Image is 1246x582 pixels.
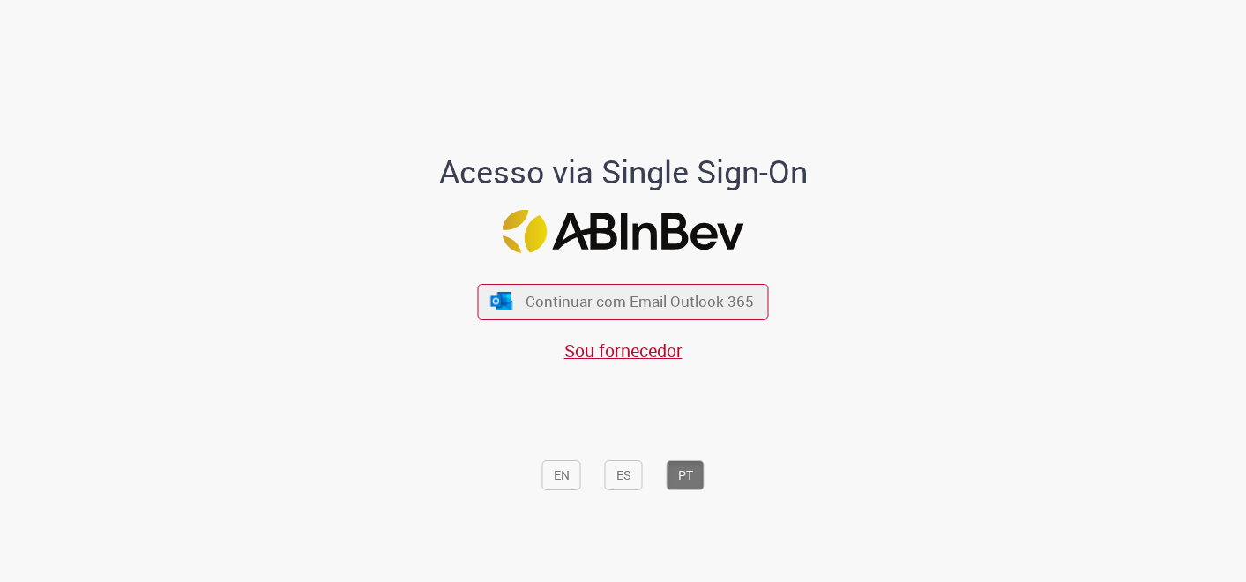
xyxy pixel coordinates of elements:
button: ícone Azure/Microsoft 360 Continuar com Email Outlook 365 [478,284,769,320]
img: ícone Azure/Microsoft 360 [489,292,513,310]
h1: Acesso via Single Sign-On [378,154,868,190]
img: Logo ABInBev [503,210,744,253]
button: PT [667,460,705,490]
a: Sou fornecedor [564,339,683,362]
span: Continuar com Email Outlook 365 [526,292,754,312]
button: EN [542,460,581,490]
button: ES [605,460,643,490]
